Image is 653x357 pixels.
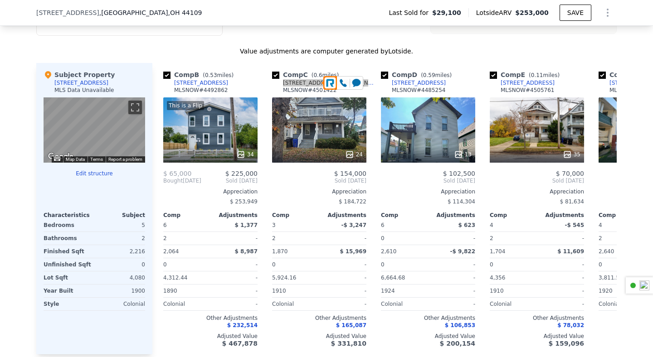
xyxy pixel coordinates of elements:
[599,285,644,297] div: 1920
[490,248,505,255] span: 1,704
[430,298,475,310] div: -
[539,232,584,245] div: -
[565,222,584,228] span: -$ 545
[201,177,258,184] span: Sold [DATE]
[212,298,258,310] div: -
[272,285,317,297] div: 1910
[44,97,145,163] div: Map
[454,150,472,159] div: 13
[90,157,103,162] a: Terms (opens in new tab)
[501,87,554,94] div: MLSNOW # 4505761
[272,298,317,310] div: Colonial
[96,219,145,232] div: 5
[490,70,563,79] div: Comp E
[163,248,179,255] span: 2,064
[36,8,99,17] span: [STREET_ADDRESS]
[515,9,549,16] span: $253,000
[272,261,276,268] span: 0
[222,340,258,347] span: $ 467,878
[381,212,428,219] div: Comp
[560,5,591,21] button: SAVE
[331,340,366,347] span: $ 331,810
[272,275,296,281] span: 5,924.16
[272,333,366,340] div: Adjusted Value
[230,198,258,205] span: $ 253,949
[539,271,584,284] div: -
[430,271,475,284] div: -
[490,314,584,322] div: Other Adjustments
[54,87,114,94] div: MLS Data Unavailable
[599,232,644,245] div: 2
[440,340,475,347] span: $ 200,154
[36,47,617,56] div: Value adjustments are computer generated by Lotside .
[96,271,145,284] div: 4,080
[44,285,93,297] div: Year Built
[272,248,288,255] span: 1,870
[319,212,366,219] div: Adjustments
[272,70,342,79] div: Comp C
[44,212,94,219] div: Characteristics
[205,72,217,78] span: 0.53
[428,212,475,219] div: Adjustments
[66,156,85,163] button: Map Data
[321,258,366,271] div: -
[225,170,258,177] span: $ 225,000
[313,72,322,78] span: 0.6
[96,298,145,310] div: Colonial
[163,298,209,310] div: Colonial
[163,212,210,219] div: Comp
[337,77,350,89] div: Call with RingCentral
[44,70,115,79] div: Subject Property
[212,285,258,297] div: -
[345,150,363,159] div: 24
[381,70,455,79] div: Comp D
[44,232,93,245] div: Bathrooms
[96,232,145,245] div: 2
[163,261,167,268] span: 0
[599,212,646,219] div: Comp
[321,271,366,284] div: -
[432,8,461,17] span: $29,100
[381,248,396,255] span: 2,610
[423,72,435,78] span: 0.59
[490,232,535,245] div: 2
[599,298,644,310] div: Colonial
[44,298,93,310] div: Style
[272,188,366,195] div: Appreciation
[381,285,426,297] div: 1924
[272,79,377,87] a: [STREET_ADDRESS][PERSON_NAME]
[549,340,584,347] span: $ 159,096
[339,198,366,205] span: $ 184,722
[236,150,254,159] div: 34
[163,333,258,340] div: Adjusted Value
[163,79,228,87] a: [STREET_ADDRESS]
[163,285,209,297] div: 1890
[283,87,336,94] div: MLSNOW # 4501422
[563,150,580,159] div: 35
[539,298,584,310] div: -
[430,232,475,245] div: -
[531,72,543,78] span: 0.11
[381,298,426,310] div: Colonial
[381,79,446,87] a: [STREET_ADDRESS]
[174,79,228,87] div: [STREET_ADDRESS]
[96,258,145,271] div: 0
[212,232,258,245] div: -
[212,271,258,284] div: -
[389,8,432,17] span: Last Sold for
[490,333,584,340] div: Adjusted Value
[599,222,602,228] span: 4
[381,177,475,184] span: Sold [DATE]
[46,151,76,163] img: Google
[44,170,145,177] button: Edit structure
[392,79,446,87] div: [STREET_ADDRESS]
[599,261,602,268] span: 0
[539,258,584,271] div: -
[272,212,319,219] div: Comp
[556,170,584,177] span: $ 70,000
[381,222,385,228] span: 6
[44,219,93,232] div: Bedrooms
[490,177,584,184] span: Sold [DATE]
[272,177,366,184] span: Sold [DATE]
[599,4,617,22] button: Show Options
